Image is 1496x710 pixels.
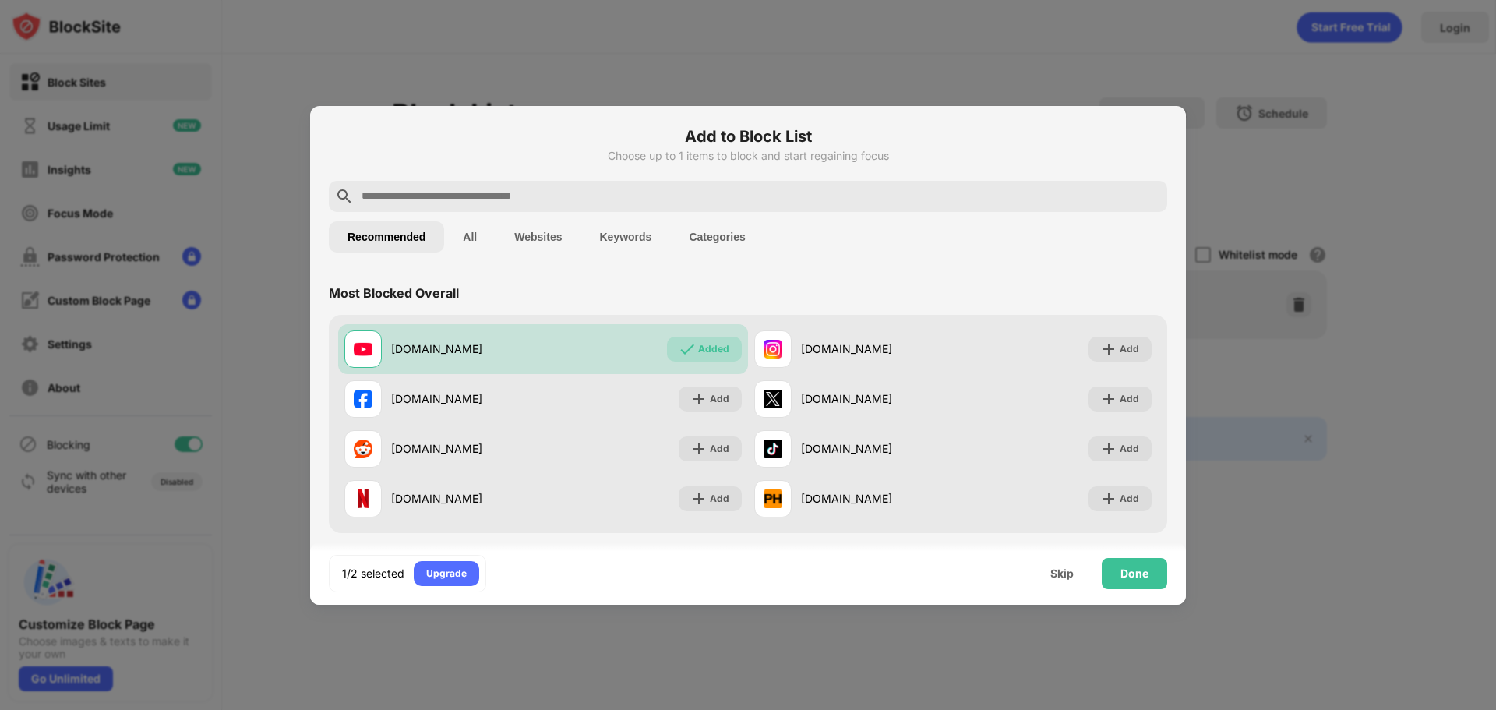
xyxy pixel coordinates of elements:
div: Most Blocked Overall [329,285,459,301]
div: [DOMAIN_NAME] [391,440,543,457]
div: [DOMAIN_NAME] [801,490,953,507]
h6: Add to Block List [329,125,1167,148]
div: Choose up to 1 items to block and start regaining focus [329,150,1167,162]
div: Done [1120,567,1148,580]
button: Keywords [580,221,670,253]
button: Categories [670,221,764,253]
div: [DOMAIN_NAME] [391,490,543,507]
div: [DOMAIN_NAME] [801,390,953,407]
img: favicons [764,340,782,359]
div: [DOMAIN_NAME] [801,440,953,457]
button: All [444,221,496,253]
div: Add [710,441,729,457]
img: favicons [354,489,372,508]
div: 1/2 selected [342,566,404,581]
img: favicons [354,340,372,359]
div: Upgrade [426,566,467,581]
div: Skip [1050,567,1074,580]
div: [DOMAIN_NAME] [391,341,543,357]
img: search.svg [335,187,354,206]
div: Add [1120,341,1139,357]
div: [DOMAIN_NAME] [801,341,953,357]
button: Websites [496,221,580,253]
img: favicons [764,489,782,508]
div: Add [1120,391,1139,407]
img: favicons [764,390,782,408]
div: Added [698,341,729,357]
img: favicons [354,440,372,458]
img: favicons [354,390,372,408]
div: [DOMAIN_NAME] [391,390,543,407]
img: favicons [764,440,782,458]
div: Add [1120,491,1139,507]
div: Add [710,491,729,507]
div: Add [1120,441,1139,457]
div: Add [710,391,729,407]
button: Recommended [329,221,444,253]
